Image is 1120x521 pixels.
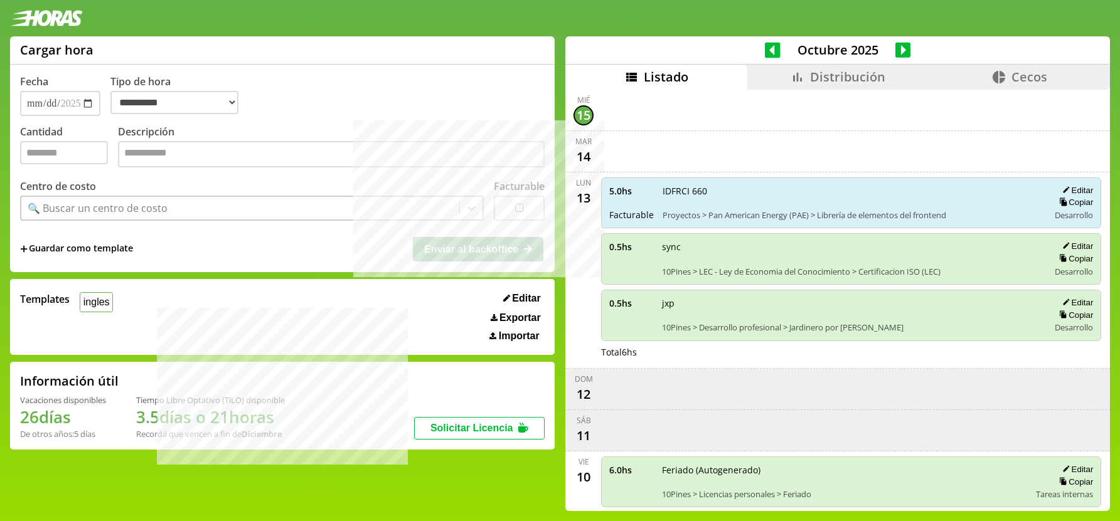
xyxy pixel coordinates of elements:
[242,428,282,439] b: Diciembre
[601,346,1101,358] div: Total 6 hs
[20,406,106,428] h1: 26 días
[662,464,1027,476] span: Feriado (Autogenerado)
[1059,297,1093,308] button: Editar
[609,241,653,253] span: 0.5 hs
[579,456,589,467] div: vie
[577,95,590,105] div: mié
[20,394,106,406] div: Vacaciones disponibles
[577,415,591,426] div: sáb
[80,292,113,312] button: ingles
[662,488,1027,500] span: 10Pines > Licencias personales > Feriado
[494,179,545,193] label: Facturable
[10,10,83,26] img: logotipo
[662,322,1040,333] span: 10Pines > Desarrollo profesional > Jardinero por [PERSON_NAME]
[20,141,108,164] input: Cantidad
[573,188,594,208] div: 13
[110,91,238,114] select: Tipo de hora
[573,105,594,125] div: 15
[430,423,513,433] span: Solicitar Licencia
[573,384,594,404] div: 12
[1055,266,1093,277] span: Desarrollo
[20,372,119,389] h2: Información útil
[1055,209,1093,221] span: Desarrollo
[573,147,594,167] div: 14
[20,41,93,58] h1: Cargar hora
[1055,310,1093,320] button: Copiar
[663,209,1040,221] span: Proyectos > Pan American Energy (PAE) > Librería de elementos del frontend
[20,428,106,439] div: De otros años: 5 días
[662,241,1040,253] span: sync
[1059,241,1093,251] button: Editar
[1059,185,1093,196] button: Editar
[576,177,591,188] div: lun
[810,68,885,85] span: Distribución
[20,242,28,256] span: +
[644,68,688,85] span: Listado
[1055,197,1093,208] button: Copiar
[20,75,48,88] label: Fecha
[136,394,285,406] div: Tiempo Libre Optativo (TiLO) disponible
[662,297,1040,309] span: jxp
[781,41,895,58] span: Octubre 2025
[499,292,545,305] button: Editar
[20,125,118,171] label: Cantidad
[609,297,653,309] span: 0.5 hs
[414,417,545,439] button: Solicitar Licencia
[136,428,285,439] div: Recordá que vencen a fin de
[575,374,593,384] div: dom
[487,312,545,324] button: Exportar
[662,266,1040,277] span: 10Pines > LEC - Ley de Economia del Conocimiento > Certificacion ISO (LEC)
[118,141,545,167] textarea: Descripción
[1055,253,1093,264] button: Copiar
[499,330,540,342] span: Importar
[609,464,653,476] span: 6.0 hs
[20,242,133,256] span: +Guardar como template
[573,467,594,487] div: 10
[28,201,168,215] div: 🔍 Buscar un centro de costo
[20,292,70,306] span: Templates
[1055,322,1093,333] span: Desarrollo
[1036,488,1093,500] span: Tareas internas
[118,125,545,171] label: Descripción
[20,179,96,193] label: Centro de costo
[565,90,1110,509] div: scrollable content
[573,426,594,446] div: 11
[609,209,654,221] span: Facturable
[1059,464,1093,475] button: Editar
[136,406,285,428] h1: 3.5 días o 21 horas
[1011,68,1047,85] span: Cecos
[1055,476,1093,487] button: Copiar
[110,75,248,116] label: Tipo de hora
[609,185,654,197] span: 5.0 hs
[575,136,592,147] div: mar
[512,293,540,304] span: Editar
[663,185,1040,197] span: IDFRCI 660
[499,312,541,324] span: Exportar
